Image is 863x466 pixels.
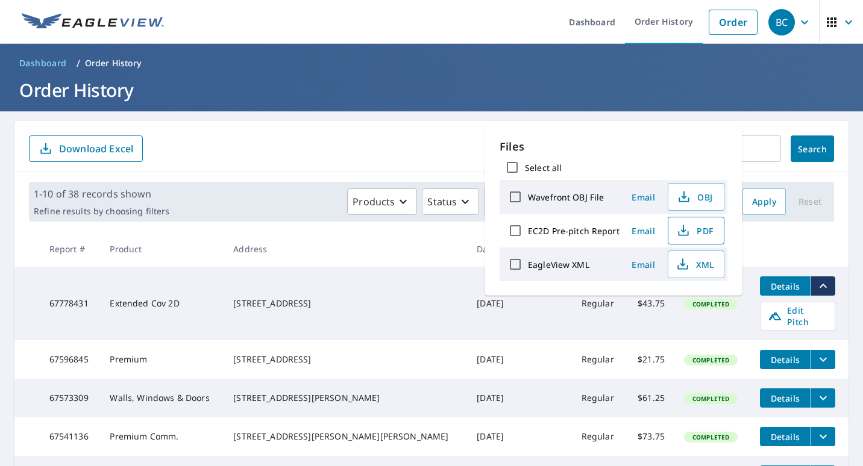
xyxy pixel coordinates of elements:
label: Wavefront OBJ File [528,191,604,203]
p: Status [427,194,457,209]
button: detailsBtn-67541136 [760,427,811,446]
button: Products [347,188,417,215]
span: Email [629,259,658,270]
button: filesDropdownBtn-67596845 [811,350,835,369]
span: Email [629,225,658,237]
td: 67573309 [40,379,101,417]
td: [DATE] [467,379,515,417]
td: $43.75 [626,267,674,340]
span: Details [767,393,803,404]
span: Completed [685,300,736,308]
button: Apply [742,188,786,215]
td: Regular [572,340,627,379]
span: Dashboard [19,57,67,69]
button: filesDropdownBtn-67778431 [811,276,835,296]
th: Product [100,231,224,267]
h1: Order History [14,78,849,102]
td: 67541136 [40,417,101,456]
span: Email [629,191,658,203]
td: $21.75 [626,340,674,379]
span: Edit Pitch [768,305,827,328]
span: Details [767,431,803,443]
span: Completed [685,394,736,403]
img: EV Logo [22,13,164,31]
td: 67596845 [40,340,101,379]
th: Address [224,231,467,267]
p: 1-10 of 38 records shown [34,187,169,201]
td: Walls, Windows & Doors [100,379,224,417]
button: PDF [668,217,724,244]
button: Download Excel [29,135,143,162]
p: Download Excel [59,142,133,155]
button: filesDropdownBtn-67573309 [811,388,835,408]
button: XML [668,250,724,278]
td: Extended Cov 2D [100,267,224,340]
nav: breadcrumb [14,54,849,73]
th: Report # [40,231,101,267]
td: Premium Comm. [100,417,224,456]
th: Date [467,231,515,267]
button: detailsBtn-67596845 [760,350,811,369]
td: $73.75 [626,417,674,456]
span: Search [800,143,824,155]
button: detailsBtn-67778431 [760,276,811,296]
span: Details [767,281,803,292]
button: Search [791,135,834,162]
td: Regular [572,379,627,417]
span: Apply [752,194,776,210]
button: filesDropdownBtn-67541136 [811,427,835,446]
div: [STREET_ADDRESS] [233,297,457,309]
li: / [77,56,80,70]
p: Products [353,194,395,209]
div: [STREET_ADDRESS] [233,353,457,365]
label: EC2D Pre-pitch Report [528,225,620,237]
td: Regular [572,417,627,456]
td: Regular [572,267,627,340]
span: XML [676,257,714,272]
p: Order History [85,57,142,69]
td: 67778431 [40,267,101,340]
div: [STREET_ADDRESS][PERSON_NAME][PERSON_NAME] [233,430,457,443]
span: Completed [685,433,736,441]
span: Details [767,354,803,365]
button: Email [624,255,663,274]
span: Completed [685,356,736,364]
label: Select all [525,162,562,173]
p: Refine results by choosing filters [34,206,169,217]
div: [STREET_ADDRESS][PERSON_NAME] [233,392,457,404]
button: Email [624,222,663,240]
label: EagleView XML [528,259,589,270]
div: BC [768,9,795,36]
button: Email [624,188,663,207]
button: Status [422,188,479,215]
a: Order [709,10,758,35]
p: Files [500,138,727,155]
td: [DATE] [467,267,515,340]
button: OBJ [668,183,724,211]
span: PDF [676,223,714,238]
a: Edit Pitch [760,302,835,331]
td: $61.25 [626,379,674,417]
td: Premium [100,340,224,379]
a: Dashboard [14,54,72,73]
button: detailsBtn-67573309 [760,388,811,408]
button: Orgs [484,188,552,215]
td: [DATE] [467,340,515,379]
td: [DATE] [467,417,515,456]
span: OBJ [676,190,714,204]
